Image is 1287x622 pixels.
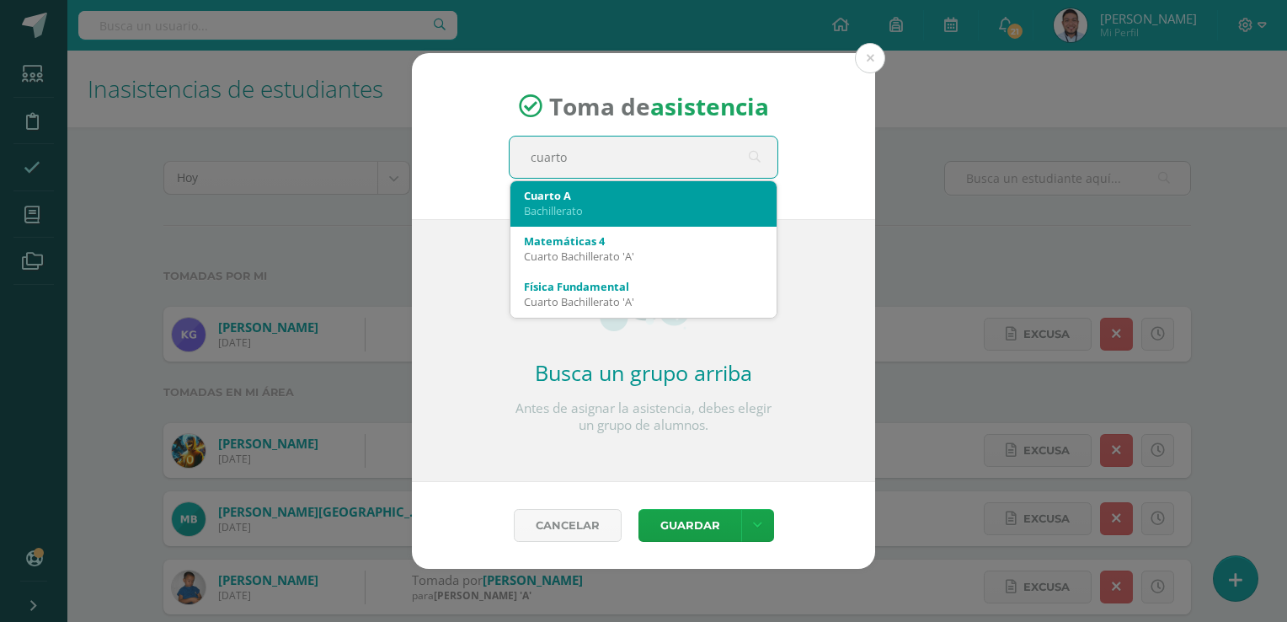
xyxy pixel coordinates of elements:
button: Guardar [638,509,741,542]
div: Bachillerato [524,203,763,218]
span: Toma de [549,90,769,122]
a: Cancelar [514,509,622,542]
div: Física Fundamental [524,279,763,294]
div: Cuarto Bachillerato 'A' [524,249,763,264]
button: Close (Esc) [855,43,885,73]
div: Cuarto Bachillerato 'A' [524,294,763,309]
p: Antes de asignar la asistencia, debes elegir un grupo de alumnos. [509,400,778,434]
h2: Busca un grupo arriba [509,358,778,387]
div: Matemáticas 4 [524,233,763,249]
input: Busca un grado o sección aquí... [510,137,777,178]
strong: asistencia [650,90,769,122]
div: Cuarto A [524,188,763,203]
